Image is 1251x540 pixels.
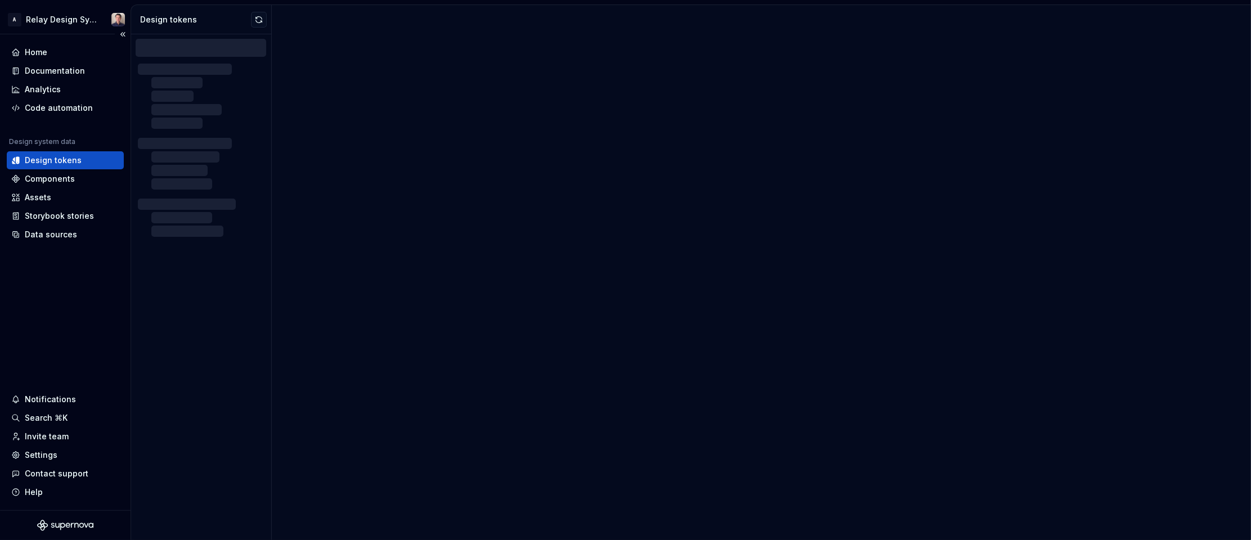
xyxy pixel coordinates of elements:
div: Analytics [25,84,61,95]
div: Components [25,173,75,184]
div: Code automation [25,102,93,114]
button: Help [7,483,124,501]
div: Settings [25,449,57,461]
div: Design tokens [25,155,82,166]
button: Collapse sidebar [115,26,131,42]
button: Search ⌘K [7,409,124,427]
a: Design tokens [7,151,124,169]
div: Data sources [25,229,77,240]
button: ARelay Design SystemBobby Tan [2,7,128,31]
button: Contact support [7,465,124,483]
a: Analytics [7,80,124,98]
a: Documentation [7,62,124,80]
a: Data sources [7,226,124,244]
img: Bobby Tan [111,13,125,26]
a: Home [7,43,124,61]
div: Search ⌘K [25,412,68,424]
div: Documentation [25,65,85,76]
a: Components [7,170,124,188]
div: Contact support [25,468,88,479]
a: Settings [7,446,124,464]
div: Relay Design System [26,14,98,25]
div: Notifications [25,394,76,405]
div: Design system data [9,137,75,146]
a: Invite team [7,427,124,445]
div: Help [25,487,43,498]
div: Invite team [25,431,69,442]
a: Assets [7,188,124,206]
button: Notifications [7,390,124,408]
a: Storybook stories [7,207,124,225]
div: Assets [25,192,51,203]
svg: Supernova Logo [37,520,93,531]
div: Home [25,47,47,58]
div: Storybook stories [25,210,94,222]
a: Code automation [7,99,124,117]
div: A [8,13,21,26]
div: Design tokens [140,14,251,25]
